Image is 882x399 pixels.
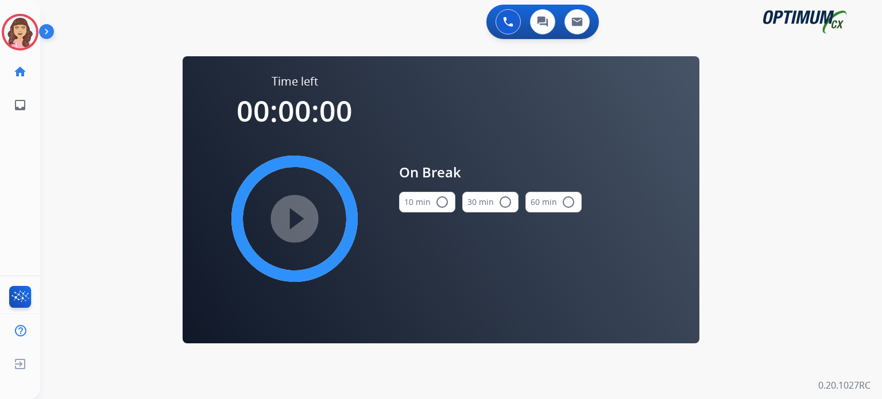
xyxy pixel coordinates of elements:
mat-icon: radio_button_unchecked [435,195,449,209]
mat-icon: inbox [13,98,27,112]
button: 30 min [462,192,519,212]
mat-icon: radio_button_unchecked [498,195,512,209]
button: 10 min [399,192,455,212]
mat-icon: radio_button_unchecked [562,195,575,209]
span: Time left [272,73,318,90]
span: On Break [399,162,582,183]
span: 00:00:00 [237,91,353,130]
img: avatar [4,16,36,48]
mat-icon: home [13,65,27,79]
button: 60 min [525,192,582,212]
p: 0.20.1027RC [818,378,871,392]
